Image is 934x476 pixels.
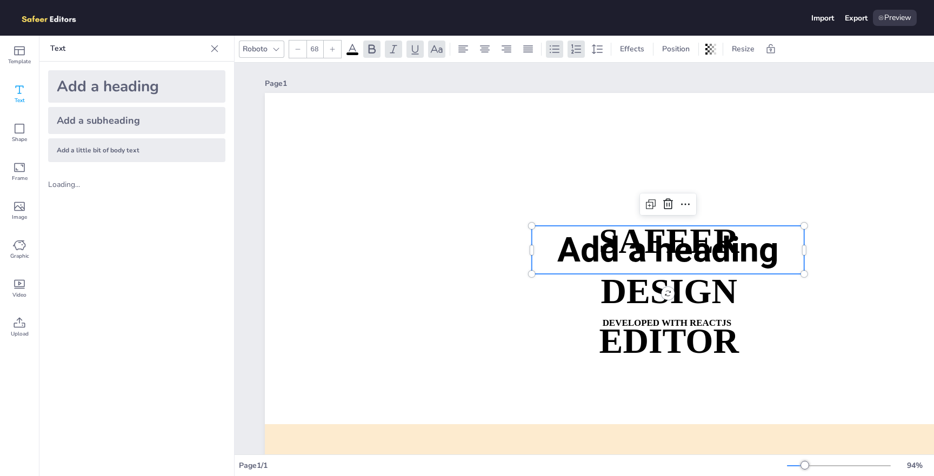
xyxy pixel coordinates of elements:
strong: SAFEER [599,222,739,260]
span: Upload [11,330,29,338]
span: Frame [12,174,28,183]
span: Template [8,57,31,66]
span: Image [12,213,27,222]
div: Roboto [241,42,270,56]
div: Export [845,13,868,23]
span: Add a heading [557,230,779,270]
div: Preview [873,10,917,26]
strong: DESIGN EDITOR [599,272,739,360]
span: Resize [730,44,757,54]
span: Graphic [10,252,29,260]
div: Import [811,13,834,23]
div: Add a subheading [48,107,225,134]
img: logo.png [17,10,92,26]
strong: DEVELOPED WITH REACTJS [603,318,732,328]
p: Text [50,36,206,62]
div: Add a little bit of body text [48,138,225,162]
span: Shape [12,135,27,144]
span: Position [660,44,692,54]
div: 94 % [902,460,928,471]
div: Add a heading [48,70,225,103]
span: Video [12,291,26,299]
div: Page 1 / 1 [239,460,787,471]
div: Loading... [48,179,104,190]
span: Text [15,96,25,105]
span: Effects [618,44,646,54]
